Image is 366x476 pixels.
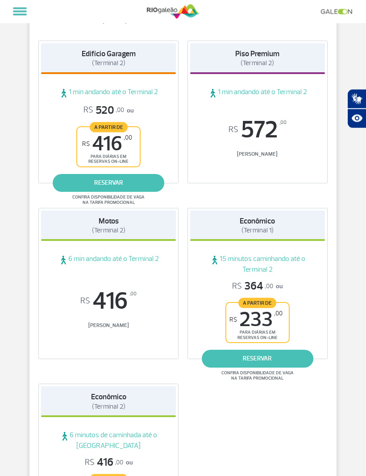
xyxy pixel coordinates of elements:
[274,310,283,318] sup: ,00
[41,88,176,99] span: 1 min andando até o Terminal 2
[229,125,238,135] sup: R$
[85,456,123,470] span: 416
[91,393,126,402] strong: Econômico
[240,217,275,226] strong: Econômico
[347,89,366,128] div: Plugin de acessibilidade da Hand Talk.
[232,280,283,294] p: ou
[83,104,124,118] span: 520
[279,118,287,128] sup: ,00
[234,330,281,340] span: para diárias em reservas on-line
[99,217,119,226] strong: Motos
[53,174,164,192] a: reservar
[238,298,276,309] span: A partir de
[124,134,132,142] sup: ,00
[241,227,274,235] span: (Terminal 1)
[190,88,325,99] span: 1 min andando até o Terminal 2
[229,316,237,324] sup: R$
[41,255,176,265] span: 6 min andando até o Terminal 2
[82,50,136,59] strong: Edifício Garagem
[92,227,125,235] span: (Terminal 2)
[347,89,366,109] button: Abrir tradutor de língua de sinais.
[241,59,274,68] span: (Terminal 2)
[80,297,90,306] sup: R$
[220,371,295,381] span: Confira disponibilidade de vaga na tarifa promocional
[41,323,176,329] span: [PERSON_NAME]
[235,50,279,59] strong: Piso Premium
[85,456,133,470] p: ou
[347,109,366,128] button: Abrir recursos assistivos.
[202,350,313,368] a: reservar
[129,290,137,299] sup: ,00
[190,255,325,274] span: 15 minutos caminhando até o Terminal 2
[82,141,90,148] sup: R$
[92,403,125,411] span: (Terminal 2)
[232,280,273,294] span: 364
[229,310,283,330] span: 233
[92,59,125,68] span: (Terminal 2)
[190,151,325,158] span: [PERSON_NAME]
[41,290,176,314] span: 416
[41,431,176,451] span: 6 minutos de caminhada até o [GEOGRAPHIC_DATA]
[83,104,133,118] p: ou
[71,195,146,206] span: Confira disponibilidade de vaga na tarifa promocional
[90,122,128,132] span: A partir de
[190,118,325,142] span: 572
[82,134,132,154] span: 416
[85,154,132,165] span: para diárias em reservas on-line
